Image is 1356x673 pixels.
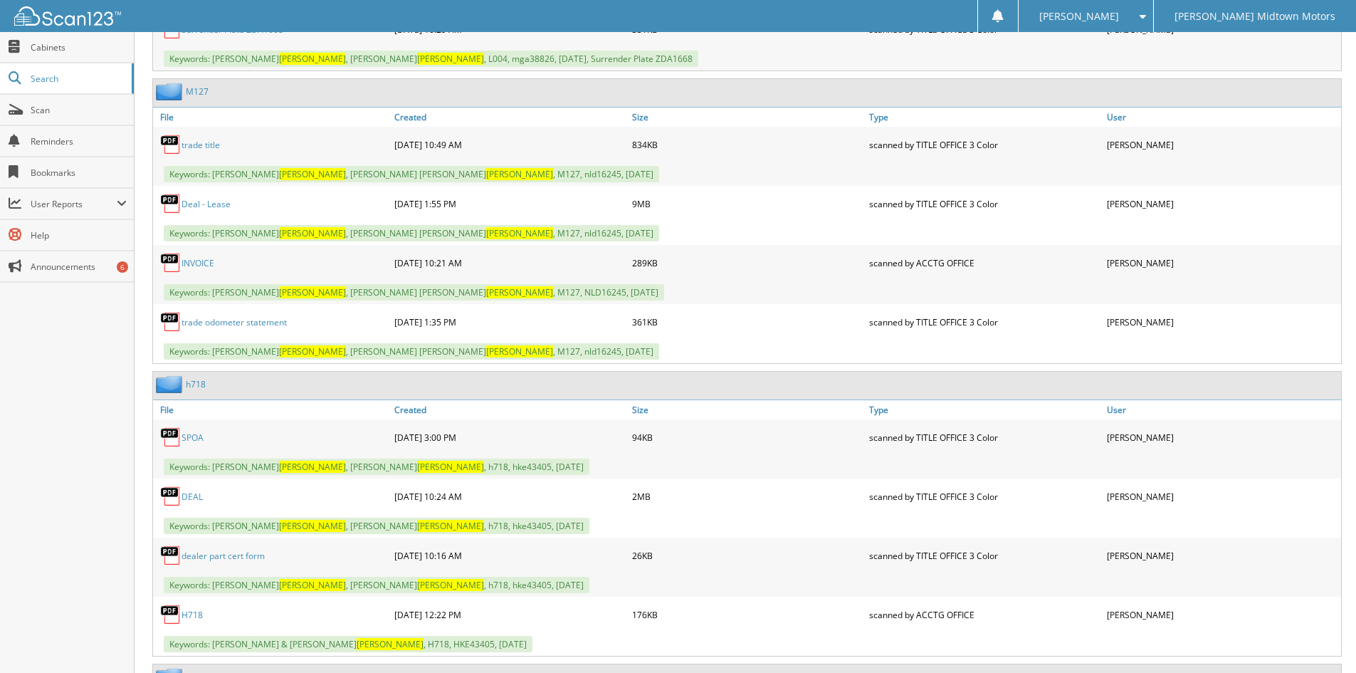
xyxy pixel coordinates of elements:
a: INVOICE [182,257,214,269]
img: PDF.png [160,193,182,214]
span: [PERSON_NAME] [279,520,346,532]
img: PDF.png [160,604,182,625]
div: [PERSON_NAME] [1103,130,1341,159]
div: 289KB [629,249,866,277]
span: [PERSON_NAME] [486,345,553,358]
img: PDF.png [160,311,182,333]
div: scanned by TITLE OFFICE 3 Color [866,189,1103,218]
div: [PERSON_NAME] [1103,189,1341,218]
span: Keywords: [PERSON_NAME] , [PERSON_NAME] [PERSON_NAME] , M127, NLD16245, [DATE] [164,284,664,301]
div: scanned by TITLE OFFICE 3 Color [866,423,1103,452]
span: Keywords: [PERSON_NAME] , [PERSON_NAME] , h718, hke43405, [DATE] [164,459,589,475]
span: User Reports [31,198,117,210]
div: [PERSON_NAME] [1103,249,1341,277]
span: [PERSON_NAME] [279,168,346,180]
a: Deal - Lease [182,198,231,210]
a: File [153,108,391,127]
div: scanned by TITLE OFFICE 3 Color [866,482,1103,511]
div: [PERSON_NAME] [1103,541,1341,570]
div: scanned by TITLE OFFICE 3 Color [866,308,1103,336]
span: Reminders [31,135,127,147]
div: scanned by TITLE OFFICE 3 Color [866,130,1103,159]
div: scanned by ACCTG OFFICE [866,600,1103,629]
div: [PERSON_NAME] [1103,482,1341,511]
span: [PERSON_NAME] [417,53,484,65]
div: [DATE] 10:21 AM [391,249,629,277]
div: 9MB [629,189,866,218]
div: scanned by ACCTG OFFICE [866,249,1103,277]
a: Created [391,400,629,419]
span: [PERSON_NAME] [417,461,484,473]
img: folder2.png [156,375,186,393]
span: Cabinets [31,41,127,53]
span: Keywords: [PERSON_NAME] & [PERSON_NAME] , H718, HKE43405, [DATE] [164,636,532,652]
div: [DATE] 10:24 AM [391,482,629,511]
a: Size [629,108,866,127]
a: Type [866,400,1103,419]
div: 361KB [629,308,866,336]
span: Help [31,229,127,241]
a: H718 [182,609,203,621]
a: Created [391,108,629,127]
a: User [1103,108,1341,127]
span: Announcements [31,261,127,273]
a: SPOA [182,432,204,444]
span: [PERSON_NAME] [279,345,346,358]
span: [PERSON_NAME] [486,286,553,298]
div: [PERSON_NAME] [1103,308,1341,336]
span: Keywords: [PERSON_NAME] , [PERSON_NAME] [PERSON_NAME] , M127, nld16245, [DATE] [164,225,659,241]
img: folder2.png [156,83,186,100]
span: Keywords: [PERSON_NAME] , [PERSON_NAME] [PERSON_NAME] , M127, nld16245, [DATE] [164,343,659,360]
img: PDF.png [160,134,182,155]
div: [DATE] 12:22 PM [391,600,629,629]
a: M127 [186,85,209,98]
span: [PERSON_NAME] [279,461,346,473]
a: h718 [186,378,206,390]
a: Size [629,400,866,419]
div: 176KB [629,600,866,629]
span: [PERSON_NAME] [279,227,346,239]
div: [DATE] 10:49 AM [391,130,629,159]
span: Scan [31,104,127,116]
span: Bookmarks [31,167,127,179]
span: Keywords: [PERSON_NAME] , [PERSON_NAME] , h718, hke43405, [DATE] [164,518,589,534]
a: trade title [182,139,220,151]
div: 2MB [629,482,866,511]
span: [PERSON_NAME] [357,638,424,650]
iframe: Chat Widget [1285,605,1356,673]
div: 94KB [629,423,866,452]
span: [PERSON_NAME] [279,286,346,298]
div: 834KB [629,130,866,159]
div: [PERSON_NAME] [1103,600,1341,629]
span: Keywords: [PERSON_NAME] , [PERSON_NAME] [PERSON_NAME] , M127, nld16245, [DATE] [164,166,659,182]
div: [PERSON_NAME] [1103,423,1341,452]
div: [DATE] 10:16 AM [391,541,629,570]
span: Keywords: [PERSON_NAME] , [PERSON_NAME] , h718, hke43405, [DATE] [164,577,589,593]
div: scanned by TITLE OFFICE 3 Color [866,541,1103,570]
span: [PERSON_NAME] [279,579,346,591]
a: Type [866,108,1103,127]
div: 6 [117,261,128,273]
div: [DATE] 1:55 PM [391,189,629,218]
img: PDF.png [160,427,182,448]
a: File [153,400,391,419]
span: [PERSON_NAME] [486,168,553,180]
span: [PERSON_NAME] [486,227,553,239]
img: PDF.png [160,545,182,566]
span: [PERSON_NAME] [417,579,484,591]
span: [PERSON_NAME] [1039,12,1119,21]
a: DEAL [182,491,203,503]
img: PDF.png [160,486,182,507]
div: [DATE] 1:35 PM [391,308,629,336]
span: Keywords: [PERSON_NAME] , [PERSON_NAME] , L004, mga38826, [DATE], Surrender Plate ZDA1668 [164,51,698,67]
div: 26KB [629,541,866,570]
span: Search [31,73,125,85]
div: [DATE] 3:00 PM [391,423,629,452]
img: PDF.png [160,252,182,273]
img: scan123-logo-white.svg [14,6,121,26]
a: User [1103,400,1341,419]
span: [PERSON_NAME] [279,53,346,65]
a: trade odometer statement [182,316,287,328]
span: [PERSON_NAME] Midtown Motors [1174,12,1335,21]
